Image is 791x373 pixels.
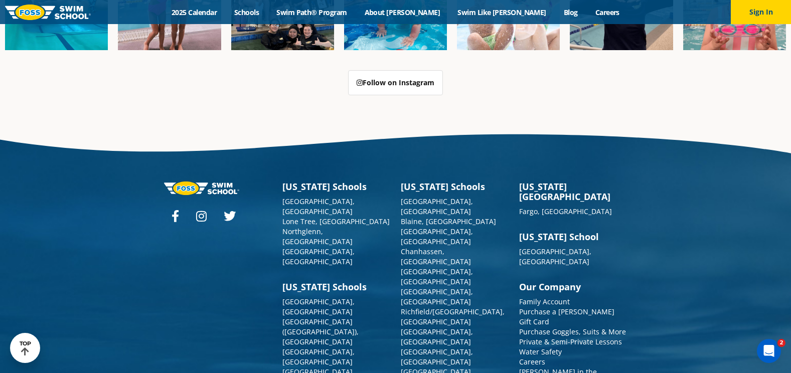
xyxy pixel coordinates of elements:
img: FOSS Swim School Logo [5,5,91,20]
img: Foss-logo-horizontal-white.svg [164,181,239,195]
a: [GEOGRAPHIC_DATA], [GEOGRAPHIC_DATA] [282,347,355,366]
div: TOP [20,340,31,356]
a: About [PERSON_NAME] [356,8,449,17]
a: Follow on Instagram [348,70,443,95]
a: Private & Semi-Private Lessons [519,337,622,346]
a: Purchase Goggles, Suits & More [519,327,626,336]
h3: [US_STATE][GEOGRAPHIC_DATA] [519,181,627,202]
a: [GEOGRAPHIC_DATA], [GEOGRAPHIC_DATA] [519,247,591,266]
a: Purchase a [PERSON_NAME] Gift Card [519,307,614,326]
h3: Our Company [519,282,627,292]
a: [GEOGRAPHIC_DATA], [GEOGRAPHIC_DATA] [401,197,473,216]
a: Swim Like [PERSON_NAME] [449,8,555,17]
a: [GEOGRAPHIC_DATA], [GEOGRAPHIC_DATA] [401,267,473,286]
a: Family Account [519,297,570,306]
a: [GEOGRAPHIC_DATA], [GEOGRAPHIC_DATA] [401,287,473,306]
a: Careers [586,8,628,17]
span: 2 [777,339,785,347]
a: [GEOGRAPHIC_DATA], [GEOGRAPHIC_DATA] [282,197,355,216]
a: Northglenn, [GEOGRAPHIC_DATA] [282,227,353,246]
a: Lone Tree, [GEOGRAPHIC_DATA] [282,217,390,226]
h3: [US_STATE] Schools [282,181,391,192]
a: Chanhassen, [GEOGRAPHIC_DATA] [401,247,471,266]
a: Water Safety [519,347,562,356]
a: [GEOGRAPHIC_DATA], [GEOGRAPHIC_DATA] [282,247,355,266]
h3: [US_STATE] School [519,232,627,242]
h3: [US_STATE] Schools [401,181,509,192]
a: Careers [519,357,545,366]
a: Blog [555,8,586,17]
a: Richfield/[GEOGRAPHIC_DATA], [GEOGRAPHIC_DATA] [401,307,505,326]
a: Fargo, [GEOGRAPHIC_DATA] [519,207,612,216]
a: [GEOGRAPHIC_DATA] ([GEOGRAPHIC_DATA]), [GEOGRAPHIC_DATA] [282,317,359,346]
a: Schools [226,8,268,17]
a: [GEOGRAPHIC_DATA], [GEOGRAPHIC_DATA] [401,227,473,246]
iframe: Intercom live chat [757,339,781,363]
a: Blaine, [GEOGRAPHIC_DATA] [401,217,496,226]
a: [GEOGRAPHIC_DATA], [GEOGRAPHIC_DATA] [401,327,473,346]
a: Swim Path® Program [268,8,356,17]
a: [GEOGRAPHIC_DATA], [GEOGRAPHIC_DATA] [282,297,355,316]
h3: [US_STATE] Schools [282,282,391,292]
a: 2025 Calendar [163,8,226,17]
a: [GEOGRAPHIC_DATA], [GEOGRAPHIC_DATA] [401,347,473,366]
